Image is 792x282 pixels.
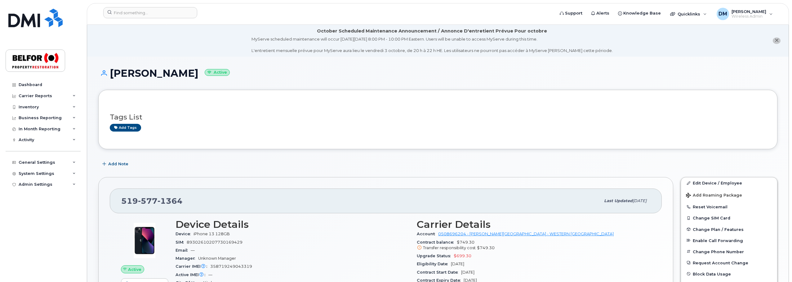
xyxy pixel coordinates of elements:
span: Contract Start Date [417,270,461,275]
h3: Carrier Details [417,219,651,230]
span: Add Note [108,161,128,167]
span: Email [176,248,191,253]
span: Device [176,232,194,236]
button: Change Phone Number [681,246,777,257]
span: Last updated [604,198,633,203]
span: Carrier IMEI [176,264,210,269]
span: Transfer responsibility cost [423,245,476,250]
span: Account [417,232,438,236]
div: October Scheduled Maintenance Announcement / Annonce D'entretient Prévue Pour octobre [317,28,547,34]
small: Active [205,69,230,76]
span: $699.30 [454,254,471,258]
span: $749.30 [477,245,495,250]
a: 0508696204 - [PERSON_NAME][GEOGRAPHIC_DATA] - WESTERN [GEOGRAPHIC_DATA] [438,232,614,236]
h1: [PERSON_NAME] [98,68,777,79]
button: Reset Voicemail [681,201,777,212]
button: Block Data Usage [681,268,777,280]
span: [DATE] [633,198,647,203]
span: Contract balance [417,240,457,245]
button: Add Roaming Package [681,189,777,201]
span: Unknown Manager [198,256,236,261]
a: Edit Device / Employee [681,177,777,189]
span: Enable Call Forwarding [693,238,743,243]
span: 89302610207730169429 [187,240,242,245]
span: $749.30 [417,240,651,251]
span: SIM [176,240,187,245]
span: Active IMEI [176,272,208,277]
span: Change Plan / Features [693,227,744,232]
span: — [191,248,195,253]
button: Change Plan / Features [681,224,777,235]
span: 358719249043319 [210,264,252,269]
button: close notification [773,37,781,44]
span: Upgrade Status [417,254,454,258]
h3: Device Details [176,219,409,230]
button: Add Note [98,158,134,170]
span: 519 [121,196,183,206]
h3: Tags List [110,113,766,121]
span: 577 [138,196,158,206]
a: Add tags [110,124,141,132]
div: MyServe scheduled maintenance will occur [DATE][DATE] 8:00 PM - 10:00 PM Eastern. Users will be u... [251,36,613,54]
span: Eligibility Date [417,262,451,266]
span: [DATE] [451,262,464,266]
span: [DATE] [461,270,474,275]
span: iPhone 13 128GB [194,232,230,236]
span: 1364 [158,196,183,206]
span: Active [128,267,141,272]
button: Enable Call Forwarding [681,235,777,246]
button: Request Account Change [681,257,777,268]
img: image20231002-3703462-1ig824h.jpeg [126,222,163,259]
span: Add Roaming Package [686,193,742,199]
span: Manager [176,256,198,261]
button: Change SIM Card [681,212,777,223]
span: — [208,272,212,277]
